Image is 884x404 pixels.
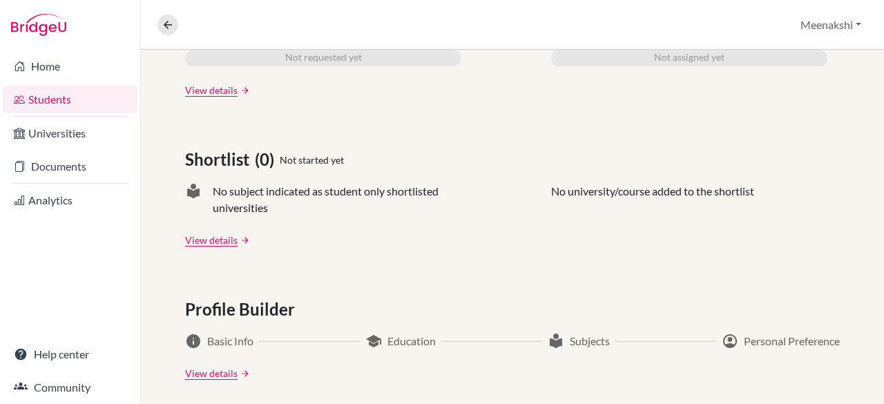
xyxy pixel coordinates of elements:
[207,333,253,349] span: Basic Info
[3,52,137,80] a: Home
[185,366,238,381] a: View details
[654,50,724,66] span: Not assigned yet
[185,333,202,349] span: info
[3,340,137,368] a: Help center
[185,297,300,322] span: Profile Builder
[722,333,738,349] span: account_circle
[794,12,867,38] button: Meenakshi
[185,183,202,216] span: local_library
[551,183,754,216] p: No university/course added to the shortlist
[185,233,238,247] a: View details
[570,333,610,349] span: Subjects
[11,14,66,36] img: Bridge-U
[3,374,137,401] a: Community
[548,333,564,349] span: local_library
[238,235,250,245] a: arrow_forward
[387,333,436,349] span: Education
[238,86,250,95] a: arrow_forward
[744,333,840,349] span: Personal Preference
[3,186,137,214] a: Analytics
[185,83,238,97] a: View details
[255,147,280,172] span: (0)
[280,153,344,167] span: Not started yet
[238,369,250,378] a: arrow_forward
[3,153,137,180] a: Documents
[3,86,137,113] a: Students
[285,50,362,66] span: Not requested yet
[213,183,461,216] span: No subject indicated as student only shortlisted universities
[185,147,255,172] span: Shortlist
[365,333,382,349] span: school
[3,119,137,147] a: Universities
